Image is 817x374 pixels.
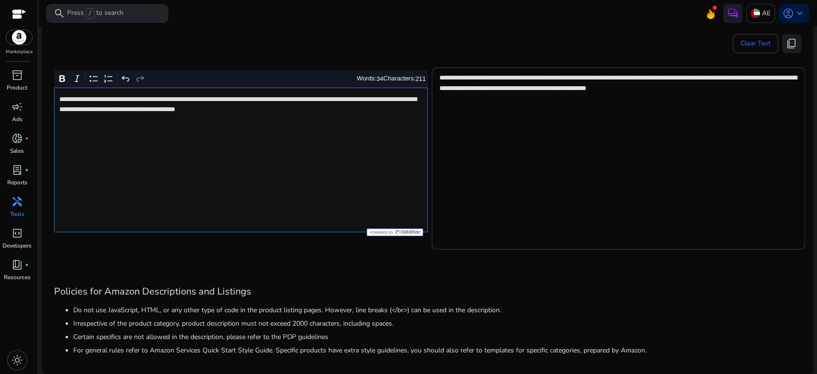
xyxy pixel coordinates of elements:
span: book_4 [11,259,23,271]
span: code_blocks [11,227,23,239]
span: Powered by [369,230,393,235]
p: Product [7,83,27,92]
button: content_copy [782,34,801,53]
img: amazon.svg [6,30,32,45]
span: content_copy [786,38,797,49]
button: Clear Text [733,34,778,53]
p: AE [762,5,771,22]
span: search [54,8,65,19]
p: Marketplace [6,48,33,56]
div: Editor toolbar [54,70,428,88]
span: fiber_manual_record [25,168,29,172]
span: handyman [11,196,23,207]
li: Do not use JavaScript, HTML, or any other type of code in the product listing pages. However, lin... [73,305,801,315]
p: Ads [12,115,22,124]
p: Sales [10,147,24,155]
span: / [86,8,94,19]
li: Certain specifics are not allowed in the description, please refer to the PDP guidelines [73,332,801,342]
span: lab_profile [11,164,23,176]
span: donut_small [11,133,23,144]
div: Words: Characters: [357,73,425,85]
p: Reports [7,178,27,187]
span: account_circle [783,8,794,19]
span: light_mode [11,354,23,366]
li: For general rules refer to Amazon Services Quick Start Style Guide. Specific products have extra ... [73,345,801,355]
span: fiber_manual_record [25,263,29,267]
li: Irrespective of the product category, product description must not exceed 2000 characters, includ... [73,318,801,329]
span: fiber_manual_record [25,136,29,140]
label: 211 [415,75,426,82]
h3: Policies for Amazon Descriptions and Listings [54,286,801,297]
p: Resources [4,273,31,282]
img: ae.svg [750,9,760,18]
span: inventory_2 [11,69,23,81]
span: campaign [11,101,23,113]
p: Press to search [67,8,123,19]
span: keyboard_arrow_down [794,8,806,19]
span: Clear Text [740,34,771,53]
p: Developers [2,241,32,250]
p: Tools [10,210,24,218]
div: Rich Text Editor. Editing area: main. Press Alt+0 for help. [54,88,428,232]
label: 34 [376,75,383,82]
